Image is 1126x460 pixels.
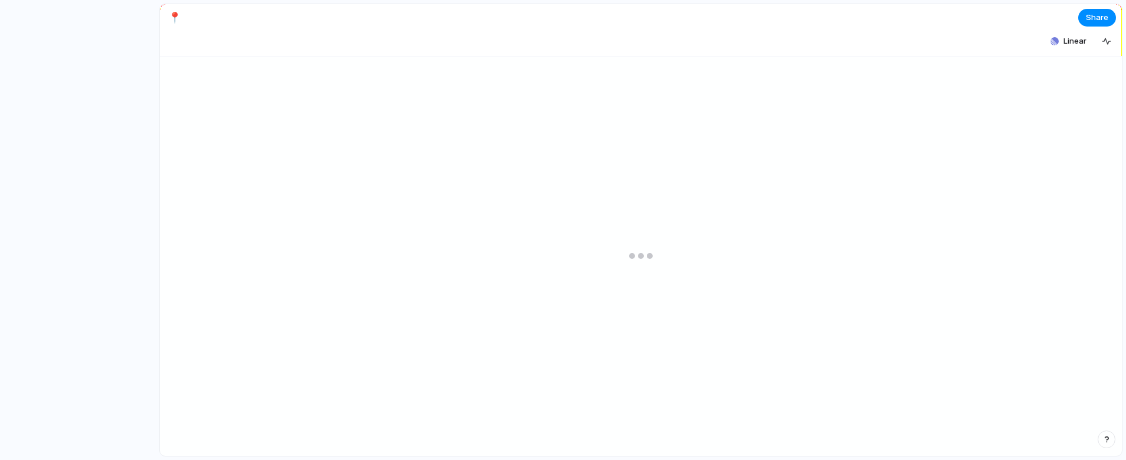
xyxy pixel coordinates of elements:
[1086,12,1108,24] span: Share
[1063,35,1086,47] span: Linear
[1078,9,1116,27] button: Share
[168,9,181,25] div: 📍
[165,8,184,27] button: 📍
[1046,32,1091,50] button: Linear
